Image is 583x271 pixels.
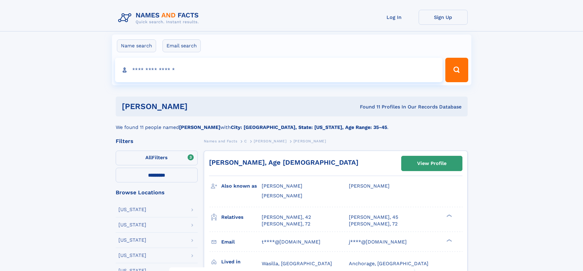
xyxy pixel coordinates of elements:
label: Email search [163,39,201,52]
a: [PERSON_NAME], Age [DEMOGRAPHIC_DATA] [209,159,358,166]
h3: Email [221,237,262,247]
a: [PERSON_NAME], 45 [349,214,398,221]
a: Log In [370,10,419,25]
span: Wasilla, [GEOGRAPHIC_DATA] [262,261,332,266]
a: Names and Facts [204,137,237,145]
div: We found 11 people named with . [116,116,468,131]
div: [US_STATE] [118,222,146,227]
div: ❯ [445,214,452,218]
div: ❯ [445,238,452,242]
div: Browse Locations [116,190,198,195]
div: [US_STATE] [118,207,146,212]
h3: Relatives [221,212,262,222]
b: [PERSON_NAME] [179,124,220,130]
div: [US_STATE] [118,253,146,258]
h1: [PERSON_NAME] [122,103,274,110]
a: [PERSON_NAME], 72 [262,221,310,227]
label: Filters [116,151,198,165]
h3: Also known as [221,181,262,191]
a: C [244,137,247,145]
span: [PERSON_NAME] [262,183,302,189]
div: [US_STATE] [118,238,146,243]
label: Name search [117,39,156,52]
a: Sign Up [419,10,468,25]
span: [PERSON_NAME] [349,183,390,189]
div: View Profile [417,156,447,170]
div: Found 11 Profiles In Our Records Database [274,104,462,110]
b: City: [GEOGRAPHIC_DATA], State: [US_STATE], Age Range: 35-45 [231,124,387,130]
input: search input [115,58,443,82]
img: Logo Names and Facts [116,10,204,26]
span: [PERSON_NAME] [293,139,326,143]
a: View Profile [402,156,462,171]
a: [PERSON_NAME] [254,137,286,145]
button: Search Button [445,58,468,82]
span: Anchorage, [GEOGRAPHIC_DATA] [349,261,428,266]
span: C [244,139,247,143]
span: [PERSON_NAME] [254,139,286,143]
span: All [145,155,152,160]
h3: Lived in [221,257,262,267]
span: [PERSON_NAME] [262,193,302,199]
a: [PERSON_NAME], 42 [262,214,311,221]
a: [PERSON_NAME], 72 [349,221,398,227]
div: Filters [116,138,198,144]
